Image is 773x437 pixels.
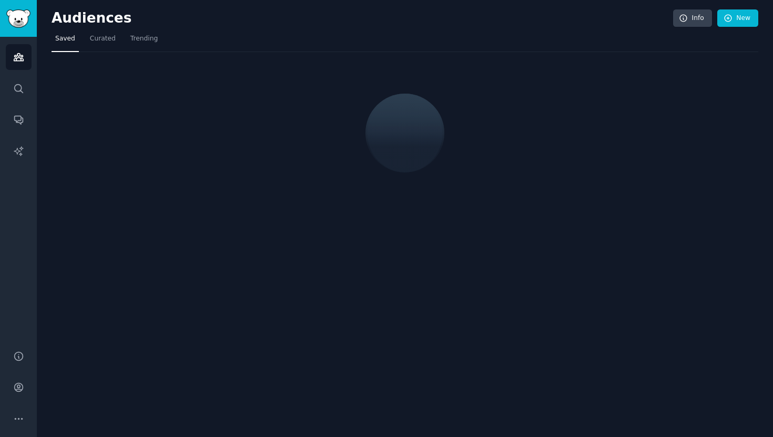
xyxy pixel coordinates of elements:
[52,31,79,52] a: Saved
[130,34,158,44] span: Trending
[55,34,75,44] span: Saved
[52,10,673,27] h2: Audiences
[717,9,758,27] a: New
[86,31,119,52] a: Curated
[90,34,116,44] span: Curated
[673,9,712,27] a: Info
[127,31,161,52] a: Trending
[6,9,30,28] img: GummySearch logo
